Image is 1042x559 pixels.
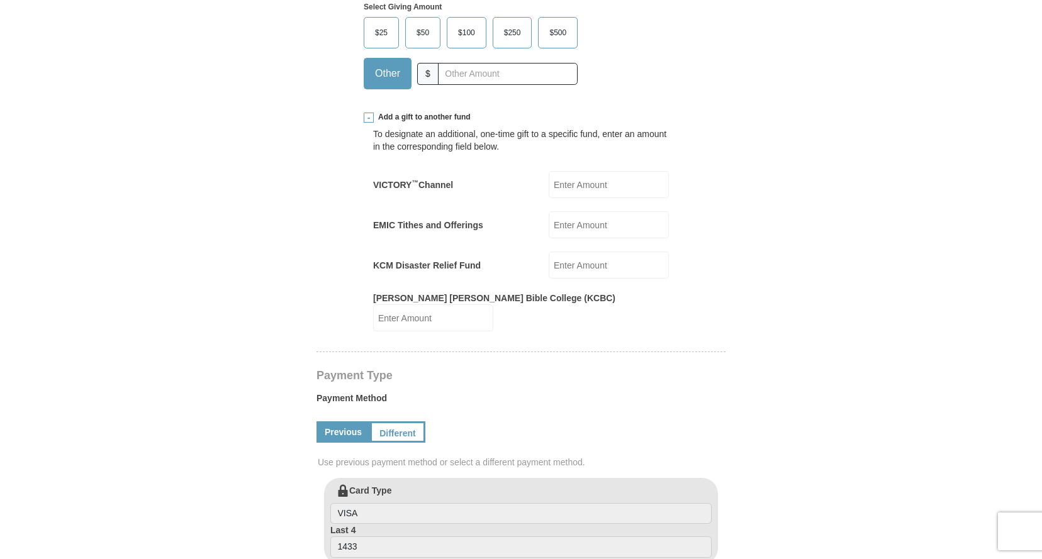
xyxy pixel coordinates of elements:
[373,292,615,304] label: [PERSON_NAME] [PERSON_NAME] Bible College (KCBC)
[549,252,669,279] input: Enter Amount
[369,64,406,83] span: Other
[452,23,481,42] span: $100
[370,421,425,443] a: Different
[549,211,669,238] input: Enter Amount
[373,259,481,272] label: KCM Disaster Relief Fund
[330,536,712,558] input: Last 4
[549,171,669,198] input: Enter Amount
[543,23,573,42] span: $500
[417,63,439,85] span: $
[318,456,727,468] span: Use previous payment method or select a different payment method.
[317,421,370,443] a: Previous
[412,179,418,186] sup: ™
[374,112,471,123] span: Add a gift to another fund
[498,23,527,42] span: $250
[364,3,442,11] strong: Select Giving Amount
[410,23,435,42] span: $50
[373,128,669,153] div: To designate an additional, one-time gift to a specific fund, enter an amount in the correspondin...
[373,304,493,331] input: Enter Amount
[317,392,725,411] label: Payment Method
[373,179,453,191] label: VICTORY Channel
[330,524,712,558] label: Last 4
[438,63,578,85] input: Other Amount
[330,503,712,524] input: Card Type
[369,23,394,42] span: $25
[317,370,725,380] h4: Payment Type
[373,219,483,231] label: EMIC Tithes and Offerings
[330,484,712,524] label: Card Type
